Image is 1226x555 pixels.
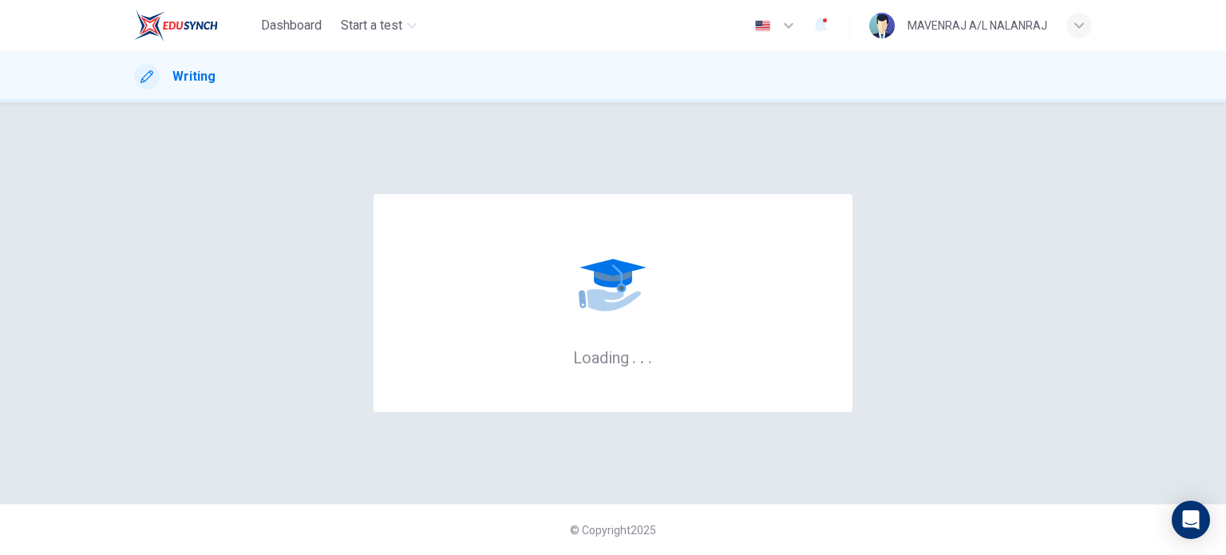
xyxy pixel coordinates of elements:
[639,343,645,369] h6: .
[573,347,653,367] h6: Loading
[134,10,255,42] a: EduSynch logo
[255,11,328,40] button: Dashboard
[261,16,322,35] span: Dashboard
[570,524,656,537] span: © Copyright 2025
[753,20,773,32] img: en
[334,11,423,40] button: Start a test
[341,16,402,35] span: Start a test
[1172,501,1210,539] div: Open Intercom Messenger
[869,13,895,38] img: Profile picture
[631,343,637,369] h6: .
[134,10,218,42] img: EduSynch logo
[908,16,1047,35] div: MAVENRAJ A/L NALANRAJ
[172,67,216,86] h1: Writing
[647,343,653,369] h6: .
